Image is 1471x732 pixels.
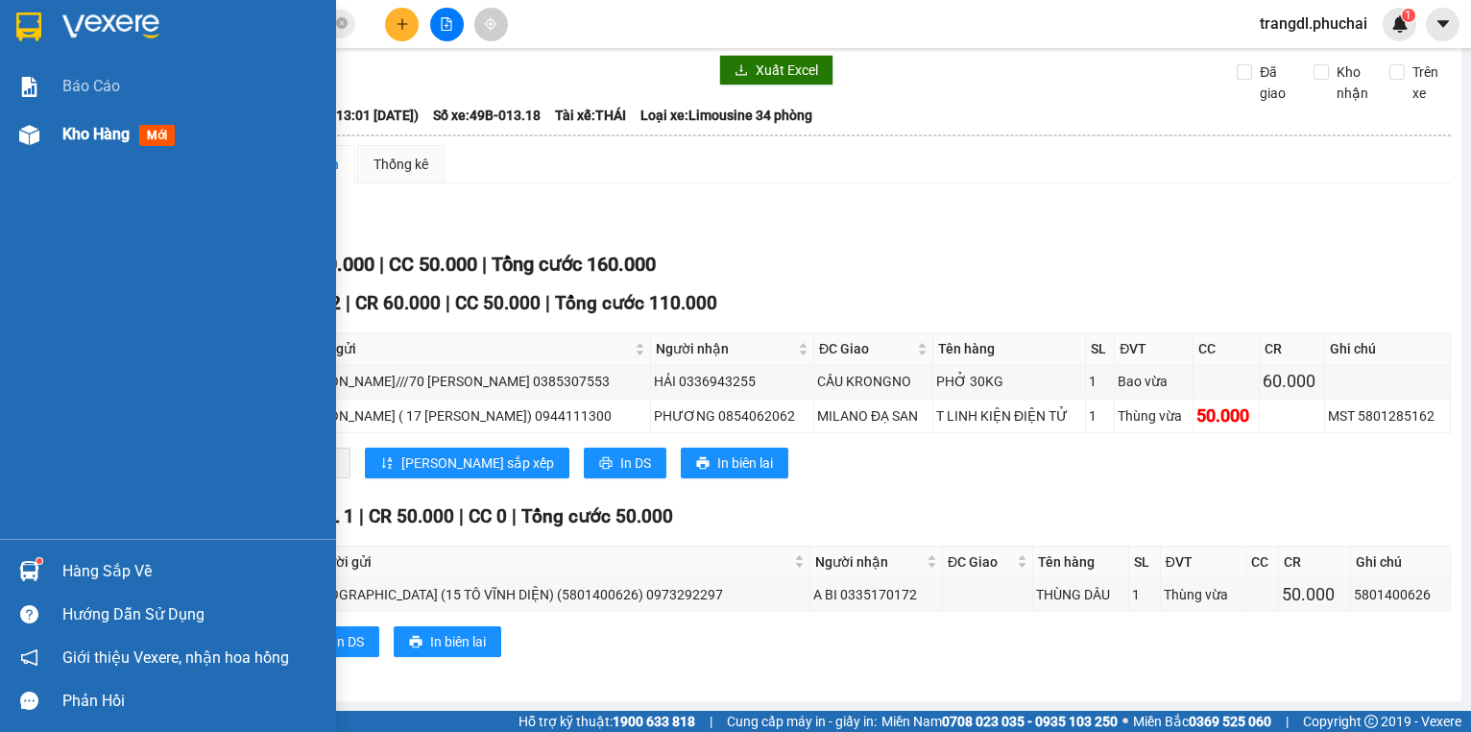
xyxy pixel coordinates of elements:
img: warehouse-icon [19,125,39,145]
div: CẦU KRONGNO [817,371,929,392]
span: question-circle [20,605,38,623]
th: Ghi chú [1325,333,1451,365]
span: sort-ascending [380,456,394,472]
span: | [359,505,364,527]
span: trangdl.phuchai [1244,12,1383,36]
span: Miền Bắc [1133,711,1271,732]
span: ĐC Giao [819,338,913,359]
div: 1 [1089,371,1111,392]
th: CC [1246,547,1280,578]
div: Phản hồi [62,687,322,716]
div: [PERSON_NAME] ( 17 [PERSON_NAME]) 0944111300 [293,405,646,427]
div: 5801400626 [1354,584,1447,605]
span: In biên lai [430,631,486,652]
span: Người nhận [656,338,794,359]
span: | [379,253,384,276]
span: | [482,253,487,276]
span: | [1286,711,1289,732]
div: Bao vừa [1118,371,1190,392]
div: Thống kê [374,154,428,175]
span: Tổng cước 110.000 [555,292,717,314]
span: Hỗ trợ kỹ thuật: [518,711,695,732]
span: Báo cáo [62,74,120,98]
span: mới [139,125,175,146]
span: CR 60.000 [355,292,441,314]
span: close-circle [336,17,348,29]
button: plus [385,8,419,41]
th: SL [1129,547,1160,578]
strong: 0369 525 060 [1189,714,1271,729]
button: printerIn biên lai [681,448,788,478]
span: Tổng cước 50.000 [521,505,673,527]
span: plus [396,17,409,31]
span: close-circle [336,15,348,34]
span: In DS [333,631,364,652]
th: CC [1194,333,1260,365]
span: | [459,505,464,527]
th: Tên hàng [933,333,1086,365]
div: 1 [1089,405,1111,427]
div: [PERSON_NAME]///70 [PERSON_NAME] 0385307553 [293,371,646,392]
span: | [446,292,450,314]
span: [PERSON_NAME] sắp xếp [401,452,554,474]
span: Giới thiệu Vexere, nhận hoa hồng [62,646,289,670]
span: | [545,292,550,314]
span: Người gửi [310,551,790,573]
span: CR 50.000 [369,505,454,527]
span: notification [20,648,38,667]
span: message [20,692,38,710]
span: download [735,63,748,79]
div: THÙNG DÂU [1036,584,1126,605]
span: Cung cấp máy in - giấy in: [727,711,877,732]
span: Người nhận [815,551,923,573]
span: Chuyến: (13:01 [DATE]) [278,105,419,126]
div: T LINH KIỆN ĐIỆN TỬ [936,405,1082,427]
span: Tổng cước 160.000 [492,253,656,276]
th: Ghi chú [1351,547,1451,578]
th: ĐVT [1115,333,1194,365]
div: MILANO ĐẠ SAN [817,405,929,427]
span: | [710,711,712,732]
span: SL 1 [318,505,354,527]
span: 1 [1405,9,1411,22]
div: A BI 0335170172 [813,584,939,605]
sup: 1 [36,558,42,564]
img: solution-icon [19,77,39,97]
span: printer [409,635,422,650]
span: | [346,292,350,314]
button: caret-down [1426,8,1459,41]
span: | [512,505,517,527]
button: printerIn DS [297,626,379,657]
span: Miền Nam [881,711,1118,732]
strong: 1900 633 818 [613,714,695,729]
button: aim [474,8,508,41]
span: Người gửi [295,338,630,359]
div: Thùng vừa [1118,405,1190,427]
div: [GEOGRAPHIC_DATA] (15 TÔ VĨNH DIỆN) (5801400626) 0973292297 [308,584,807,605]
span: Trên xe [1405,61,1452,104]
div: 50.000 [1196,403,1256,429]
strong: 0708 023 035 - 0935 103 250 [942,714,1118,729]
div: Thùng vừa [1164,584,1242,605]
button: file-add [430,8,464,41]
button: printerIn biên lai [394,626,501,657]
th: CR [1260,333,1326,365]
div: Hướng dẫn sử dụng [62,600,322,629]
th: SL [1086,333,1115,365]
span: CC 50.000 [455,292,541,314]
div: 1 [1132,584,1156,605]
span: copyright [1364,715,1378,728]
span: printer [696,456,710,472]
span: printer [599,456,613,472]
span: CC 50.000 [389,253,477,276]
button: printerIn DS [584,448,666,478]
button: downloadXuất Excel [719,55,833,85]
span: ⚪️ [1122,718,1128,725]
th: Tên hàng [1033,547,1130,578]
img: logo-vxr [16,12,41,41]
span: Đã giao [1252,61,1299,104]
span: Xuất Excel [756,60,818,81]
span: caret-down [1435,15,1452,33]
div: Hàng sắp về [62,557,322,586]
span: Loại xe: Limousine 34 phòng [640,105,812,126]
